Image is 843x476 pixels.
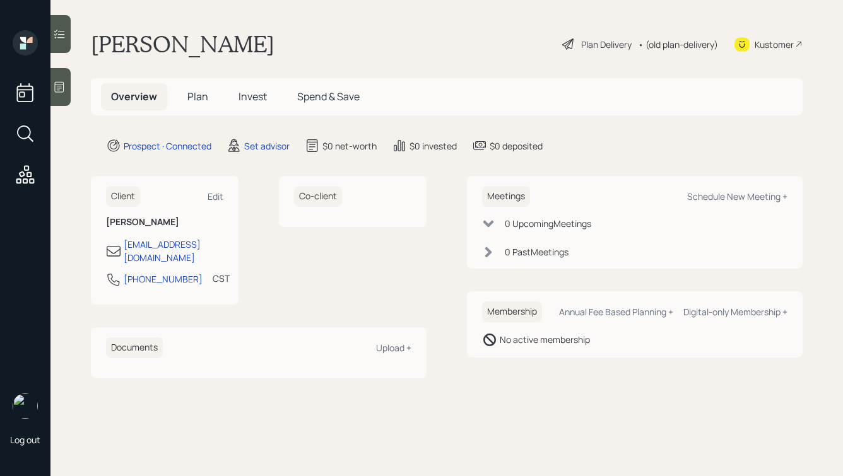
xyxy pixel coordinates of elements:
div: Plan Delivery [581,38,632,51]
h6: [PERSON_NAME] [106,217,223,228]
h6: Meetings [482,186,530,207]
div: Annual Fee Based Planning + [559,306,673,318]
div: Prospect · Connected [124,139,211,153]
h6: Membership [482,301,542,322]
div: 0 Past Meeting s [505,245,569,258]
div: Log out [10,434,40,446]
span: Plan [187,90,208,103]
span: Spend & Save [297,90,360,103]
div: [PHONE_NUMBER] [124,272,203,286]
span: Overview [111,90,157,103]
h6: Documents [106,337,163,358]
div: [EMAIL_ADDRESS][DOMAIN_NAME] [124,238,223,264]
span: Invest [239,90,267,103]
div: Upload + [376,342,411,354]
div: $0 deposited [490,139,543,153]
div: $0 net-worth [322,139,377,153]
div: Edit [208,190,223,202]
div: • (old plan-delivery) [638,38,718,51]
h1: [PERSON_NAME] [91,30,274,58]
div: 0 Upcoming Meeting s [505,217,591,230]
div: CST [213,272,230,285]
h6: Co-client [294,186,342,207]
div: $0 invested [410,139,457,153]
div: Set advisor [244,139,290,153]
img: hunter_neumayer.jpg [13,393,38,419]
div: Kustomer [755,38,794,51]
div: Schedule New Meeting + [687,190,787,202]
h6: Client [106,186,140,207]
div: Digital-only Membership + [683,306,787,318]
div: No active membership [500,333,590,346]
